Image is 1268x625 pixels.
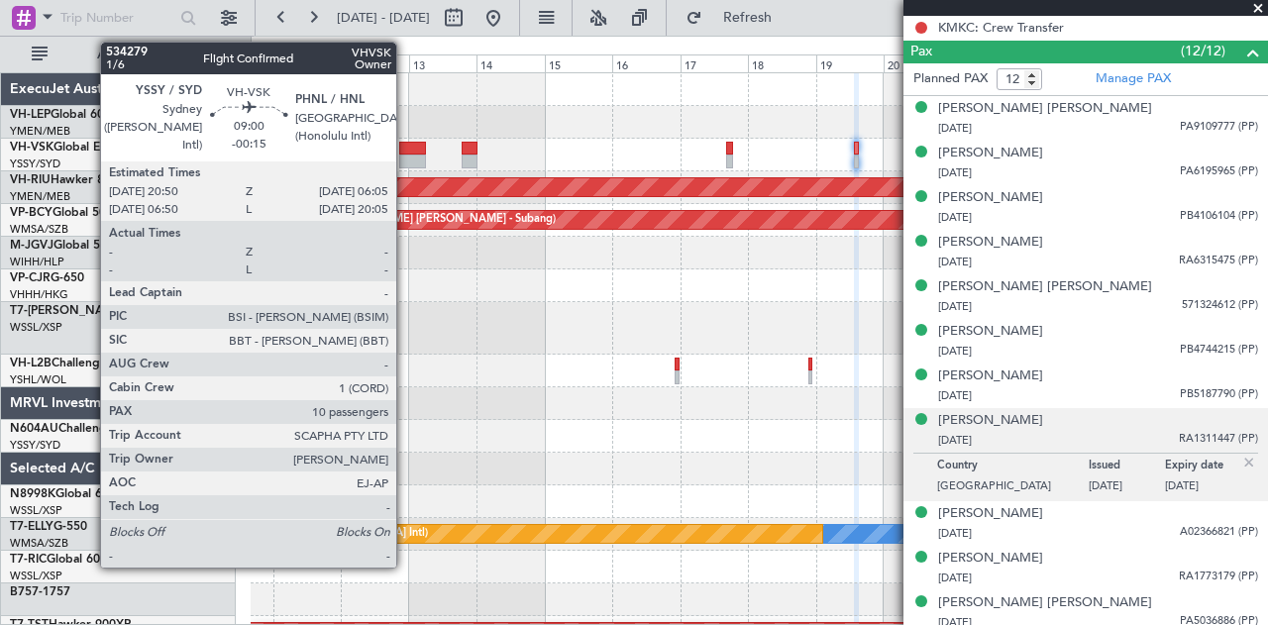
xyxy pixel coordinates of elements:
a: YSSY/SYD [10,438,60,453]
span: [DATE] [938,344,972,359]
span: RA6315475 (PP) [1179,253,1258,269]
div: [PERSON_NAME] [938,504,1043,524]
a: WSSL/XSP [10,503,62,518]
span: [DATE] [938,255,972,269]
a: YSHL/WOL [10,372,66,387]
span: M-JGVJ [10,240,53,252]
div: [PERSON_NAME] [938,188,1043,208]
a: WSSL/XSP [10,569,62,583]
div: 11 [273,54,342,72]
button: Refresh [677,2,795,34]
a: T7-RICGlobal 6000 [10,554,114,566]
span: [DATE] [938,299,972,314]
span: VH-LEP [10,109,51,121]
a: VP-BCYGlobal 5000 [10,207,120,219]
span: [DATE] [938,526,972,541]
a: VH-VSKGlobal Express XRS [10,142,162,154]
span: T7-RIC [10,554,47,566]
input: Trip Number [60,3,174,33]
div: [PERSON_NAME] [PERSON_NAME] [938,277,1152,297]
div: 15 [545,54,613,72]
a: B757-1757 [10,586,70,598]
span: PA9109777 (PP) [1180,119,1258,136]
span: [DATE] [938,433,972,448]
button: All Aircraft [22,39,215,70]
label: Planned PAX [913,69,988,89]
span: VH-L2B [10,358,52,369]
div: [DATE] [255,40,288,56]
div: [PERSON_NAME] [938,233,1043,253]
span: B757-1 [10,586,50,598]
div: 19 [816,54,885,72]
div: [PERSON_NAME] [938,411,1043,431]
span: VH-RIU [10,174,51,186]
a: YMEN/MEB [10,189,70,204]
span: RA1773179 (PP) [1179,569,1258,585]
p: [DATE] [1165,478,1241,498]
div: [PERSON_NAME] [PERSON_NAME] [938,99,1152,119]
div: 14 [476,54,545,72]
span: N604AU [10,423,58,435]
div: 16 [612,54,681,72]
span: A02366821 (PP) [1180,524,1258,541]
span: (12/12) [1181,41,1225,61]
span: PB5187790 (PP) [1180,386,1258,403]
span: T7-ELLY [10,521,53,533]
a: WMSA/SZB [10,222,68,237]
div: Unplanned Maint [GEOGRAPHIC_DATA] (Sultan [PERSON_NAME] [PERSON_NAME] - Subang) [80,205,556,235]
img: close [1240,454,1258,471]
span: [DATE] [938,571,972,585]
a: Manage PAX [1096,69,1171,89]
span: [DATE] [938,388,972,403]
a: WIHH/HLP [10,255,64,269]
a: VH-LEPGlobal 6000 [10,109,118,121]
span: PB4744215 (PP) [1180,342,1258,359]
a: VHHH/HKG [10,287,68,302]
span: PB4106104 (PP) [1180,208,1258,225]
p: Issued [1089,459,1165,478]
a: VP-CJRG-650 [10,272,84,284]
a: VH-L2BChallenger 604 [10,358,137,369]
span: [DATE] [938,165,972,180]
div: [PERSON_NAME] [938,144,1043,163]
div: 20 [884,54,952,72]
span: All Aircraft [52,48,209,61]
div: [PERSON_NAME] [938,322,1043,342]
div: 13 [409,54,477,72]
div: 12 [341,54,409,72]
p: [GEOGRAPHIC_DATA] [937,478,1089,498]
p: Expiry date [1165,459,1241,478]
a: T7-ELLYG-550 [10,521,87,533]
a: YMEN/MEB [10,124,70,139]
span: [DATE] [938,210,972,225]
a: N604AUChallenger 604 [10,423,144,435]
div: 18 [748,54,816,72]
div: Planned Maint [GEOGRAPHIC_DATA] ([GEOGRAPHIC_DATA] Intl) [97,519,428,549]
div: [PERSON_NAME] [938,366,1043,386]
a: T7-[PERSON_NAME]Global 7500 [10,305,192,317]
span: VH-VSK [10,142,53,154]
p: Country [937,459,1089,478]
span: Pax [910,41,932,63]
div: [PERSON_NAME] [938,549,1043,569]
a: M-JGVJGlobal 5000 [10,240,121,252]
a: WMSA/SZB [10,536,68,551]
span: PA6195965 (PP) [1180,163,1258,180]
div: [PERSON_NAME] [PERSON_NAME] [938,593,1152,613]
span: Refresh [706,11,790,25]
span: T7-[PERSON_NAME] [10,305,125,317]
span: VP-CJR [10,272,51,284]
a: WSSL/XSP [10,320,62,335]
span: [DATE] - [DATE] [337,9,430,27]
span: VP-BCY [10,207,53,219]
p: [DATE] [1089,478,1165,498]
a: KMKC: Crew Transfer [938,19,1064,36]
span: N8998K [10,488,55,500]
span: RA1311447 (PP) [1179,431,1258,448]
span: 571324612 (PP) [1182,297,1258,314]
a: VH-RIUHawker 800XP [10,174,133,186]
a: YSSY/SYD [10,156,60,171]
div: 17 [681,54,749,72]
a: N8998KGlobal 6000 [10,488,123,500]
span: [DATE] [938,121,972,136]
